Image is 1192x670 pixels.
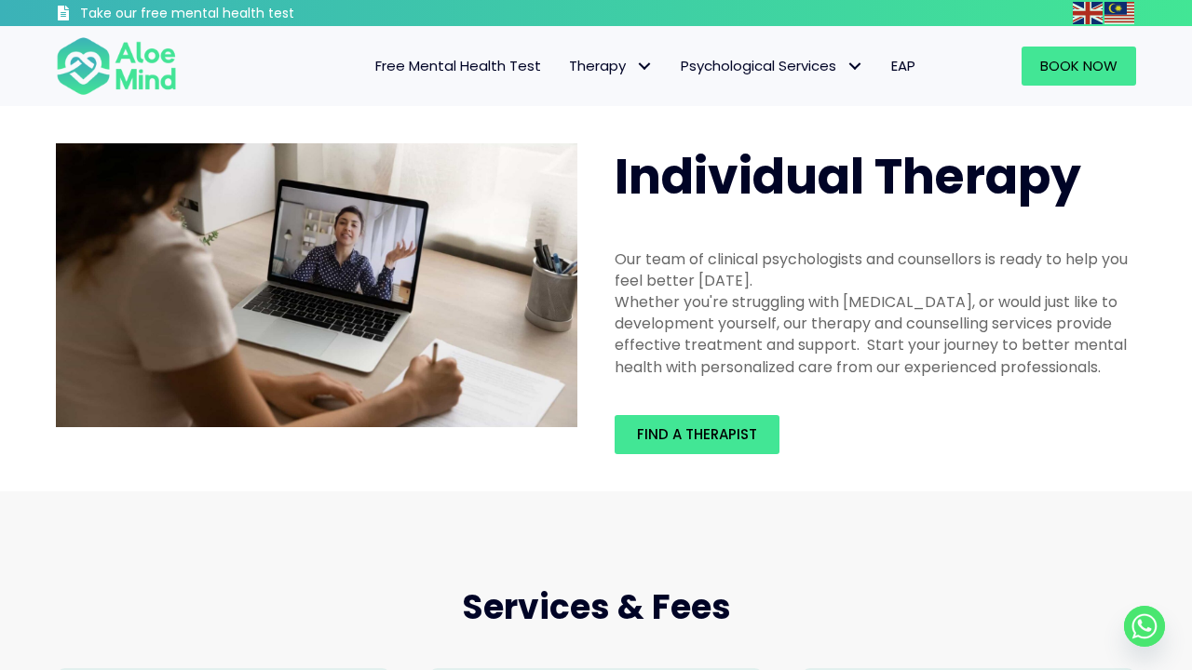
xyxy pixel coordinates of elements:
[615,142,1081,210] span: Individual Therapy
[56,35,177,97] img: Aloe mind Logo
[1022,47,1136,86] a: Book Now
[1104,2,1134,24] img: ms
[615,291,1136,378] div: Whether you're struggling with [MEDICAL_DATA], or would just like to development yourself, our th...
[201,47,929,86] nav: Menu
[615,248,1136,291] div: Our team of clinical psychologists and counsellors is ready to help you feel better [DATE].
[891,56,915,75] span: EAP
[569,56,653,75] span: Therapy
[56,143,577,428] img: Therapy online individual
[56,5,394,26] a: Take our free mental health test
[462,583,731,631] span: Services & Fees
[555,47,667,86] a: TherapyTherapy: submenu
[1073,2,1104,23] a: English
[615,415,779,454] a: Find a therapist
[1104,2,1136,23] a: Malay
[1073,2,1103,24] img: en
[361,47,555,86] a: Free Mental Health Test
[375,56,541,75] span: Free Mental Health Test
[681,56,863,75] span: Psychological Services
[841,53,868,80] span: Psychological Services: submenu
[877,47,929,86] a: EAP
[637,424,757,444] span: Find a therapist
[630,53,657,80] span: Therapy: submenu
[80,5,394,23] h3: Take our free mental health test
[1124,606,1165,647] a: Whatsapp
[667,47,877,86] a: Psychological ServicesPsychological Services: submenu
[1040,56,1117,75] span: Book Now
